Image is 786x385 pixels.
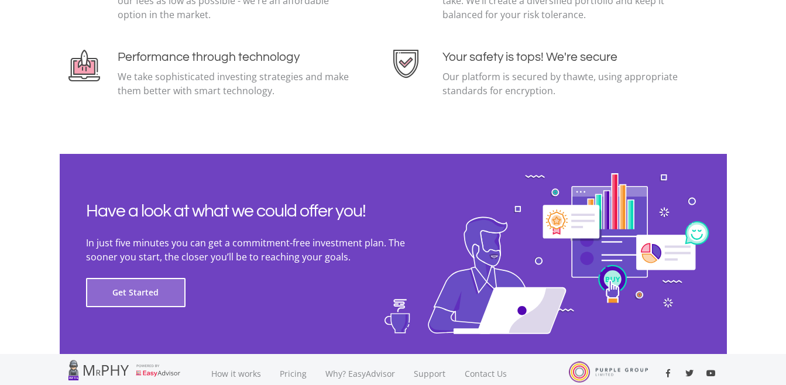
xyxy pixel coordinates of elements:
[86,201,437,222] h2: Have a look at what we could offer you!
[118,70,356,98] p: We take sophisticated investing strategies and make them better with smart technology.
[86,278,186,307] button: Get Started
[442,70,681,98] p: Our platform is secured by thawte, using appropriate standards for encryption.
[86,236,437,264] p: In just five minutes you can get a commitment-free investment plan. The sooner you start, the clo...
[118,50,356,64] h4: Performance through technology
[442,50,681,64] h4: Your safety is tops! We're secure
